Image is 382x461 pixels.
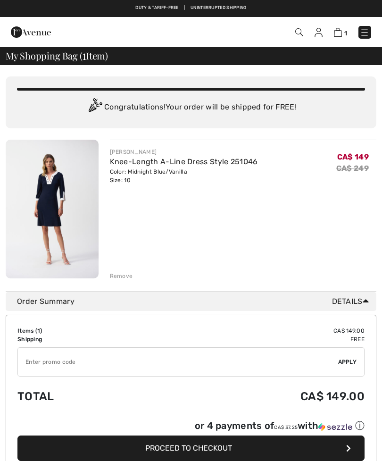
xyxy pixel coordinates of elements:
[332,296,373,307] span: Details
[344,30,347,37] span: 1
[17,335,143,344] td: Shipping
[83,49,86,61] span: 1
[6,51,108,60] span: My Shopping Bag ( Item)
[195,419,365,432] div: or 4 payments of with
[17,419,365,436] div: or 4 payments ofCA$ 37.25withSezzle Click to learn more about Sezzle
[337,152,369,161] span: CA$ 149
[17,296,373,307] div: Order Summary
[85,98,104,117] img: Congratulation2.svg
[143,327,365,335] td: CA$ 149.00
[18,348,338,376] input: Promo code
[17,327,143,335] td: Items ( )
[360,28,369,37] img: Menu
[143,335,365,344] td: Free
[17,436,365,461] button: Proceed to Checkout
[143,380,365,412] td: CA$ 149.00
[295,28,303,36] img: Search
[11,23,51,42] img: 1ère Avenue
[318,423,352,431] img: Sezzle
[110,148,258,156] div: [PERSON_NAME]
[110,272,133,280] div: Remove
[315,28,323,37] img: My Info
[6,140,99,278] img: Knee-Length A-Line Dress Style 251046
[110,157,258,166] a: Knee-Length A-Line Dress Style 251046
[338,358,357,366] span: Apply
[334,28,342,37] img: Shopping Bag
[17,380,143,412] td: Total
[274,425,298,430] span: CA$ 37.25
[334,26,347,38] a: 1
[11,27,51,36] a: 1ère Avenue
[145,444,232,453] span: Proceed to Checkout
[37,327,40,334] span: 1
[17,98,365,117] div: Congratulations! Your order will be shipped for FREE!
[110,168,258,184] div: Color: Midnight Blue/Vanilla Size: 10
[336,164,369,173] s: CA$ 249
